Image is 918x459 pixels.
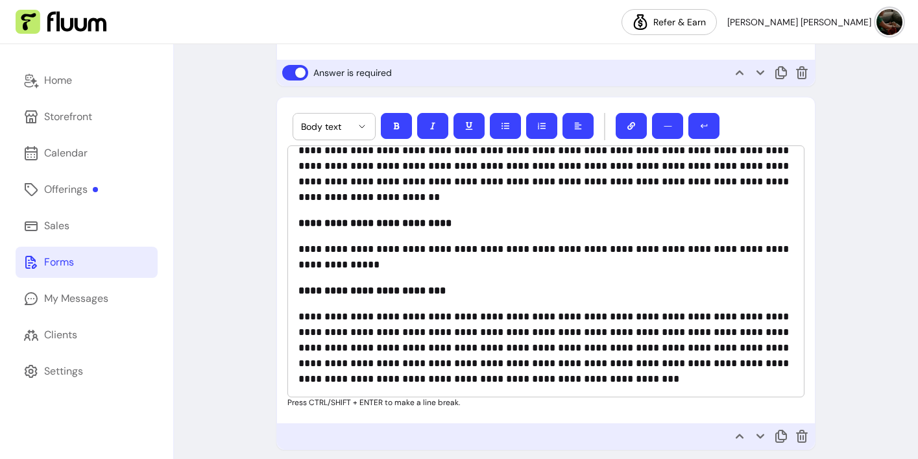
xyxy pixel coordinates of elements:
span: Move down [753,65,768,81]
a: Settings [16,356,158,387]
div: Forms [44,254,74,270]
a: Home [16,65,158,96]
a: Calendar [16,138,158,169]
p: Press CTRL/SHIFT + ENTER to make a line break. [287,397,804,408]
input: Answer is required [282,65,391,81]
span: Body text [301,120,352,133]
a: Refer & Earn [622,9,717,35]
div: Storefront [44,109,92,125]
button: avatar[PERSON_NAME] [PERSON_NAME] [727,9,902,35]
button: Body text [293,114,375,140]
div: Clients [44,327,77,343]
div: My Messages [44,291,108,306]
span: Move up [732,65,747,81]
a: Clients [16,319,158,351]
span: [PERSON_NAME] [PERSON_NAME] [727,16,871,29]
img: avatar [876,9,902,35]
a: Storefront [16,101,158,132]
a: Forms [16,247,158,278]
button: ― [652,113,683,139]
div: Home [44,73,72,88]
div: Calendar [44,145,88,161]
a: Sales [16,210,158,242]
div: Sales [44,218,69,234]
a: Offerings [16,174,158,205]
span: Move down [753,428,768,444]
span: Duplicate [773,65,789,81]
span: Move up [732,428,747,444]
img: Fluum Logo [16,10,106,34]
div: Settings [44,364,83,379]
span: Duplicate [773,428,789,444]
div: Offerings [44,182,98,197]
a: My Messages [16,283,158,314]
